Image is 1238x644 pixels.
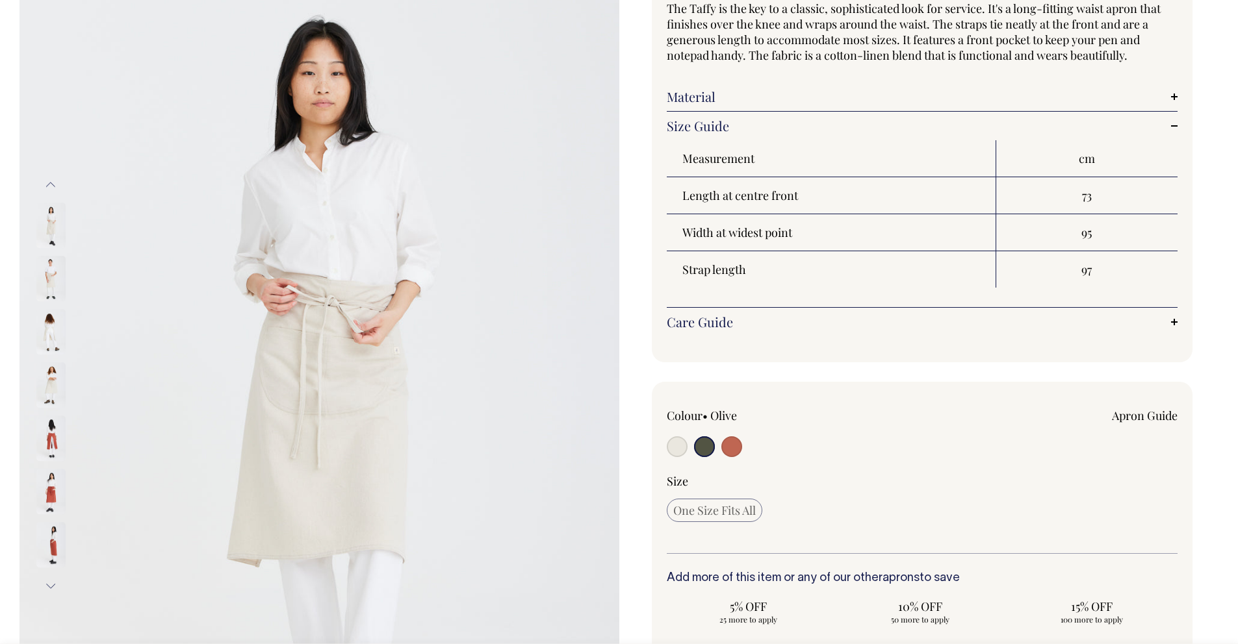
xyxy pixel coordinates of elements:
th: Width at widest point [667,214,996,251]
span: 25 more to apply [673,614,824,625]
button: Next [41,572,60,601]
input: 5% OFF 25 more to apply [667,595,831,628]
th: Strap length [667,251,996,288]
a: Apron Guide [1112,408,1178,423]
td: 73 [996,177,1178,214]
span: One Size Fits All [673,502,756,518]
th: cm [996,140,1178,177]
span: 100 more to apply [1016,614,1167,625]
a: Care Guide [667,314,1178,330]
img: natural [36,256,66,302]
td: 97 [996,251,1178,288]
span: 10% OFF [845,599,996,614]
span: 5% OFF [673,599,824,614]
button: Previous [41,170,60,199]
img: natural [36,310,66,355]
input: One Size Fits All [667,499,762,522]
span: 50 more to apply [845,614,996,625]
img: natural [36,363,66,408]
img: natural [36,203,66,249]
span: • [703,408,708,423]
div: Size [667,473,1178,489]
td: 95 [996,214,1178,251]
th: Length at centre front [667,177,996,214]
a: Material [667,89,1178,105]
a: Size Guide [667,118,1178,134]
img: rust [36,523,66,568]
h6: Add more of this item or any of our other to save [667,572,1178,585]
th: Measurement [667,140,996,177]
span: The Taffy is the key to a classic, sophisticated look for service. It's a long-fitting waist apro... [667,1,1161,63]
div: Colour [667,408,871,423]
span: 15% OFF [1016,599,1167,614]
img: rust [36,469,66,515]
label: Olive [710,408,737,423]
a: aprons [883,573,920,584]
img: rust [36,416,66,462]
input: 10% OFF 50 more to apply [838,595,1002,628]
input: 15% OFF 100 more to apply [1010,595,1174,628]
